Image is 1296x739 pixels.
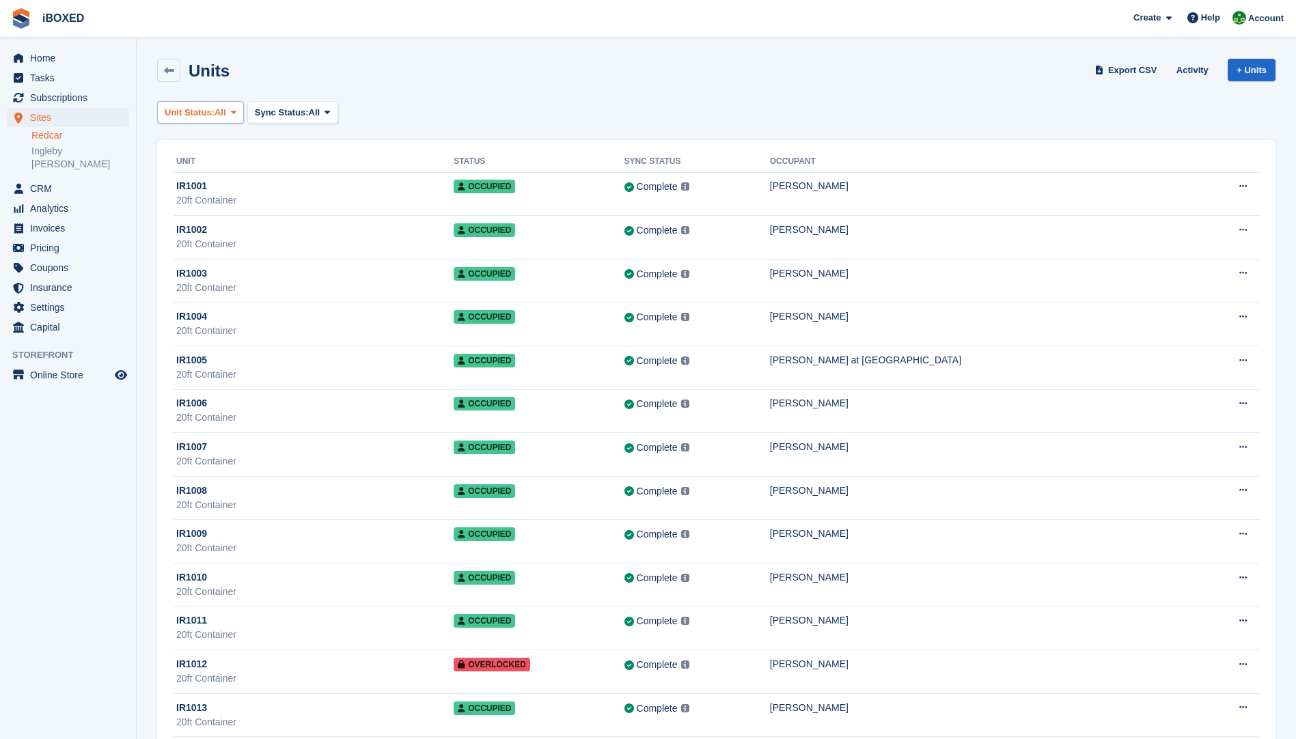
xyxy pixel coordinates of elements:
span: IR1008 [176,484,207,498]
div: Complete [637,701,678,716]
div: [PERSON_NAME] [770,396,1196,410]
span: Analytics [30,199,112,218]
span: Occupied [454,527,515,541]
img: icon-info-grey-7440780725fd019a000dd9b08b2336e03edf1995a4989e88bcd33f0948082b44.svg [681,617,689,625]
span: All [215,106,226,120]
span: Pricing [30,238,112,257]
span: Occupied [454,223,515,237]
div: 20ft Container [176,410,454,425]
span: IR1010 [176,570,207,585]
button: Sync Status: All [247,101,338,124]
th: Occupant [770,151,1196,173]
span: Invoices [30,219,112,238]
span: All [309,106,320,120]
span: Sites [30,108,112,127]
span: Occupied [454,354,515,367]
div: Complete [637,527,678,542]
img: icon-info-grey-7440780725fd019a000dd9b08b2336e03edf1995a4989e88bcd33f0948082b44.svg [681,357,689,365]
span: Subscriptions [30,88,112,107]
span: IR1011 [176,613,207,628]
div: 20ft Container [176,541,454,555]
a: menu [7,238,129,257]
span: Export CSV [1108,64,1157,77]
div: Complete [637,397,678,411]
a: menu [7,365,129,385]
a: menu [7,278,129,297]
a: Preview store [113,367,129,383]
div: [PERSON_NAME] [770,484,1196,498]
span: IR1012 [176,657,207,671]
div: [PERSON_NAME] [770,657,1196,671]
a: menu [7,88,129,107]
img: icon-info-grey-7440780725fd019a000dd9b08b2336e03edf1995a4989e88bcd33f0948082b44.svg [681,530,689,538]
span: Account [1248,12,1284,25]
img: icon-info-grey-7440780725fd019a000dd9b08b2336e03edf1995a4989e88bcd33f0948082b44.svg [681,400,689,408]
div: 20ft Container [176,628,454,642]
div: [PERSON_NAME] [770,613,1196,628]
th: Status [454,151,624,173]
span: Occupied [454,701,515,715]
a: menu [7,219,129,238]
a: menu [7,108,129,127]
a: menu [7,298,129,317]
span: Occupied [454,441,515,454]
a: iBOXED [37,7,89,29]
a: Export CSV [1092,59,1163,81]
div: Complete [637,180,678,194]
div: Complete [637,614,678,628]
a: menu [7,68,129,87]
span: Occupied [454,614,515,628]
span: IR1003 [176,266,207,281]
div: [PERSON_NAME] [770,223,1196,237]
div: 20ft Container [176,585,454,599]
span: Occupied [454,571,515,585]
span: Capital [30,318,112,337]
span: Home [30,48,112,68]
span: Settings [30,298,112,317]
div: [PERSON_NAME] [770,440,1196,454]
a: menu [7,258,129,277]
img: icon-info-grey-7440780725fd019a000dd9b08b2336e03edf1995a4989e88bcd33f0948082b44.svg [681,660,689,669]
div: Complete [637,267,678,281]
img: stora-icon-8386f47178a22dfd0bd8f6a31ec36ba5ce8667c1dd55bd0f319d3a0aa187defe.svg [11,8,31,29]
span: IR1002 [176,223,207,237]
h2: Units [189,61,230,80]
span: Occupied [454,180,515,193]
img: icon-info-grey-7440780725fd019a000dd9b08b2336e03edf1995a4989e88bcd33f0948082b44.svg [681,270,689,278]
span: Overlocked [454,658,530,671]
span: IR1013 [176,701,207,715]
span: IR1007 [176,440,207,454]
img: icon-info-grey-7440780725fd019a000dd9b08b2336e03edf1995a4989e88bcd33f0948082b44.svg [681,182,689,191]
span: IR1005 [176,353,207,367]
img: icon-info-grey-7440780725fd019a000dd9b08b2336e03edf1995a4989e88bcd33f0948082b44.svg [681,226,689,234]
th: Sync Status [624,151,770,173]
div: Complete [637,310,678,324]
span: Help [1201,11,1220,25]
div: 20ft Container [176,715,454,729]
th: Unit [174,151,454,173]
div: Complete [637,354,678,368]
div: Complete [637,441,678,455]
span: Unit Status: [165,106,215,120]
div: 20ft Container [176,193,454,208]
div: 20ft Container [176,281,454,295]
img: icon-info-grey-7440780725fd019a000dd9b08b2336e03edf1995a4989e88bcd33f0948082b44.svg [681,443,689,451]
span: Occupied [454,397,515,410]
a: + Units [1228,59,1276,81]
a: Ingleby [PERSON_NAME] [31,145,129,171]
img: icon-info-grey-7440780725fd019a000dd9b08b2336e03edf1995a4989e88bcd33f0948082b44.svg [681,313,689,321]
div: [PERSON_NAME] [770,266,1196,281]
span: Occupied [454,484,515,498]
div: Complete [637,658,678,672]
span: IR1009 [176,527,207,541]
span: Coupons [30,258,112,277]
div: Complete [637,571,678,585]
img: icon-info-grey-7440780725fd019a000dd9b08b2336e03edf1995a4989e88bcd33f0948082b44.svg [681,574,689,582]
span: Storefront [12,348,136,362]
span: Insurance [30,278,112,297]
div: 20ft Container [176,237,454,251]
div: [PERSON_NAME] [770,179,1196,193]
div: [PERSON_NAME] [770,309,1196,324]
div: Complete [637,484,678,499]
button: Unit Status: All [157,101,244,124]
